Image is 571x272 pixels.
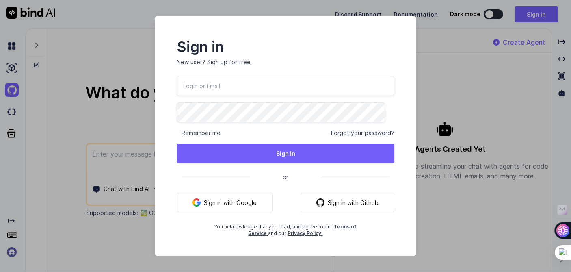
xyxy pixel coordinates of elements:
[248,224,357,236] a: Terms of Service
[192,198,201,207] img: google
[177,58,394,76] p: New user?
[177,40,394,53] h2: Sign in
[177,193,273,212] button: Sign in with Google
[207,58,251,66] div: Sign up for free
[177,144,394,163] button: Sign In
[177,76,394,96] input: Login or Email
[177,129,221,137] span: Remember me
[301,193,394,212] button: Sign in with Github
[331,129,394,137] span: Forgot your password?
[213,219,358,237] div: You acknowledge that you read, and agree to our and our
[316,198,324,207] img: github
[288,230,322,236] a: Privacy Policy.
[250,167,321,187] span: or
